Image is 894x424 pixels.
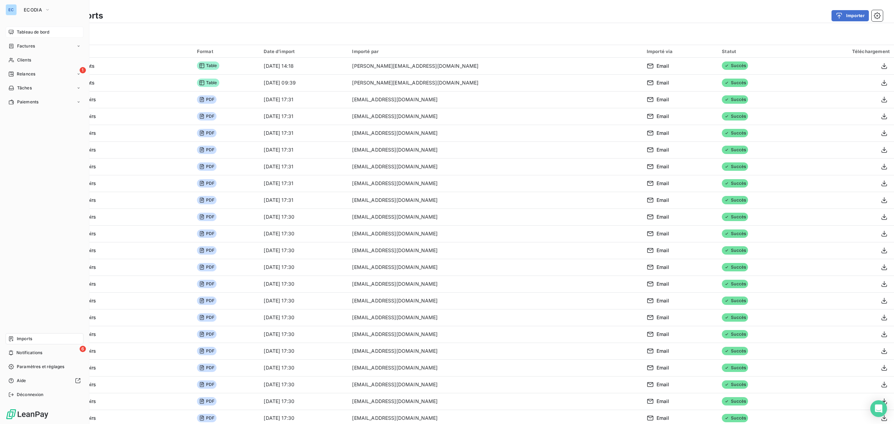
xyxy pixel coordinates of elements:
div: Open Intercom Messenger [870,400,887,417]
span: PDF [197,380,217,389]
div: Importé par [352,49,638,54]
td: [DATE] 17:30 [259,393,348,410]
span: PDF [197,196,217,204]
td: [DATE] 17:30 [259,242,348,259]
td: [EMAIL_ADDRESS][DOMAIN_NAME] [348,141,642,158]
span: Succès [722,61,748,70]
td: [DATE] 17:30 [259,326,348,343]
td: [EMAIL_ADDRESS][DOMAIN_NAME] [348,292,642,309]
td: [EMAIL_ADDRESS][DOMAIN_NAME] [348,108,642,125]
span: Email [657,364,669,371]
span: Succès [722,313,748,322]
span: Email [657,381,669,388]
span: PDF [197,397,217,405]
span: Email [657,79,669,86]
div: EC [6,4,17,15]
span: Email [657,264,669,271]
span: Email [657,180,669,187]
td: [EMAIL_ADDRESS][DOMAIN_NAME] [348,359,642,376]
span: Notifications [16,350,42,356]
span: Succès [722,129,748,137]
td: [DATE] 17:30 [259,292,348,309]
span: Email [657,297,669,304]
span: Succès [722,397,748,405]
div: Date d’import [264,49,344,54]
span: PDF [197,229,217,238]
span: Email [657,130,669,137]
span: Imports [17,336,32,342]
span: Factures [17,43,35,49]
span: Succès [722,179,748,188]
span: PDF [197,213,217,221]
span: PDF [197,129,217,137]
td: [EMAIL_ADDRESS][DOMAIN_NAME] [348,91,642,108]
td: [DATE] 09:39 [259,74,348,91]
span: Aide [17,378,26,384]
td: [EMAIL_ADDRESS][DOMAIN_NAME] [348,158,642,175]
td: [DATE] 17:31 [259,108,348,125]
td: [DATE] 17:30 [259,343,348,359]
span: Succès [722,196,748,204]
span: Succès [722,330,748,338]
td: [DATE] 17:30 [259,225,348,242]
td: [EMAIL_ADDRESS][DOMAIN_NAME] [348,242,642,259]
td: [DATE] 17:31 [259,192,348,209]
span: Table [197,79,219,87]
span: Succès [722,414,748,422]
td: [DATE] 17:31 [259,141,348,158]
td: [DATE] 17:30 [259,376,348,393]
span: PDF [197,414,217,422]
td: [DATE] 17:31 [259,91,348,108]
span: Succès [722,263,748,271]
span: Email [657,348,669,354]
span: Paiements [17,99,38,105]
span: PDF [197,246,217,255]
div: Format [197,49,256,54]
span: Succès [722,280,748,288]
span: PDF [197,263,217,271]
span: PDF [197,347,217,355]
span: PDF [197,313,217,322]
span: Clients [17,57,31,63]
td: [PERSON_NAME][EMAIL_ADDRESS][DOMAIN_NAME] [348,74,642,91]
span: Succès [722,246,748,255]
span: Succès [722,213,748,221]
span: Email [657,247,669,254]
td: [DATE] 17:30 [259,309,348,326]
span: PDF [197,112,217,120]
span: PDF [197,146,217,154]
div: Import [34,48,189,54]
td: [EMAIL_ADDRESS][DOMAIN_NAME] [348,175,642,192]
td: [PERSON_NAME][EMAIL_ADDRESS][DOMAIN_NAME] [348,58,642,74]
td: [EMAIL_ADDRESS][DOMAIN_NAME] [348,393,642,410]
span: Succès [722,146,748,154]
div: Statut [722,49,789,54]
span: Succès [722,95,748,104]
span: PDF [197,330,217,338]
span: ECODIA [24,7,42,13]
span: Tâches [17,85,32,91]
span: Paramètres et réglages [17,364,64,370]
span: Relances [17,71,35,77]
span: Succès [722,162,748,171]
td: [EMAIL_ADDRESS][DOMAIN_NAME] [348,192,642,209]
span: PDF [197,297,217,305]
div: Téléchargement [797,49,890,54]
span: PDF [197,179,217,188]
td: [EMAIL_ADDRESS][DOMAIN_NAME] [348,209,642,225]
td: [DATE] 17:30 [259,259,348,276]
span: Succès [722,347,748,355]
span: Succès [722,364,748,372]
td: [EMAIL_ADDRESS][DOMAIN_NAME] [348,276,642,292]
span: PDF [197,162,217,171]
img: Logo LeanPay [6,409,49,420]
span: Succès [722,79,748,87]
span: Succès [722,297,748,305]
td: [EMAIL_ADDRESS][DOMAIN_NAME] [348,343,642,359]
span: Succès [722,380,748,389]
span: PDF [197,95,217,104]
span: Email [657,197,669,204]
span: Succès [722,229,748,238]
span: PDF [197,280,217,288]
td: [DATE] 17:30 [259,359,348,376]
